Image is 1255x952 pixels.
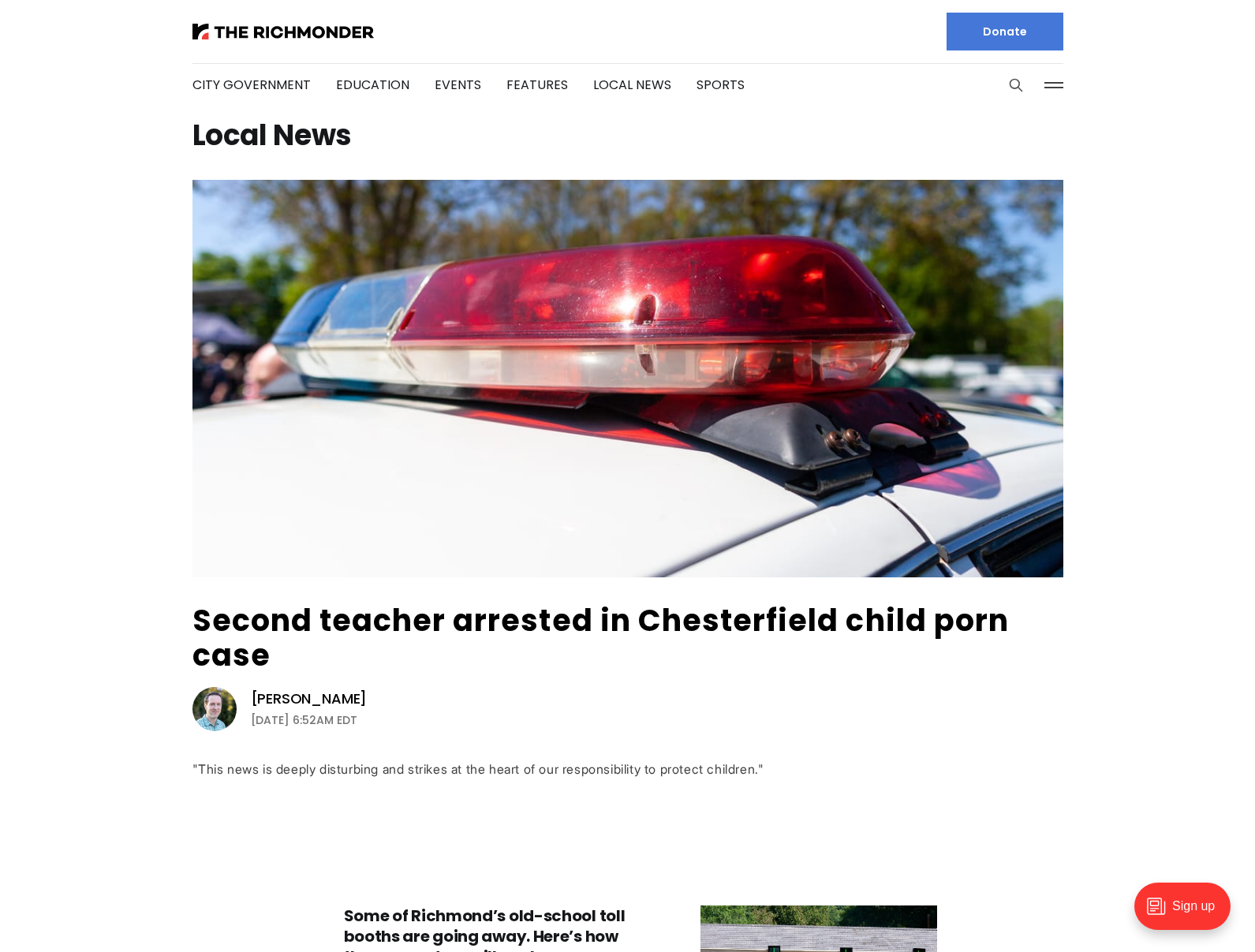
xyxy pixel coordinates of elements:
time: [DATE] 6:52AM EDT [251,711,357,730]
a: Education [336,76,409,94]
img: Michael Phillips [192,687,237,731]
a: [PERSON_NAME] [251,689,368,708]
h1: Local News [192,123,1063,148]
a: Events [435,76,481,94]
button: Search this site [1004,73,1028,97]
iframe: portal-trigger [1121,875,1255,952]
a: Second teacher arrested in Chesterfield child porn case [192,599,1010,676]
a: Donate [947,13,1063,50]
a: City Government [192,76,311,94]
div: "This news is deeply disturbing and strikes at the heart of our responsibility to protect children." [192,761,1063,778]
a: Sports [697,76,745,94]
a: Local News [593,76,671,94]
img: The Richmonder [192,24,374,39]
a: Features [506,76,568,94]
